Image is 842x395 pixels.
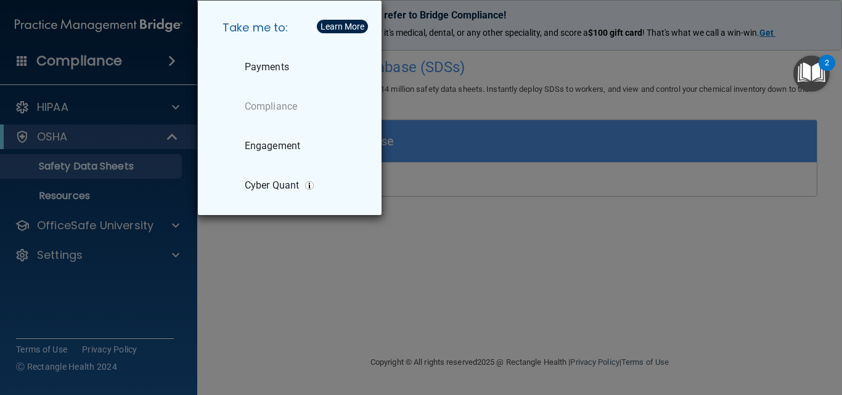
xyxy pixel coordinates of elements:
p: Payments [245,61,289,73]
div: 2 [825,63,829,79]
a: Engagement [213,129,372,163]
p: Cyber Quant [245,179,299,192]
a: Payments [213,50,372,84]
h5: Take me to: [213,10,372,45]
p: Engagement [245,140,300,152]
button: Learn More [317,20,368,33]
a: Cyber Quant [213,168,372,203]
div: Learn More [321,22,364,31]
button: Open Resource Center, 2 new notifications [793,55,830,92]
a: Compliance [213,89,372,124]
